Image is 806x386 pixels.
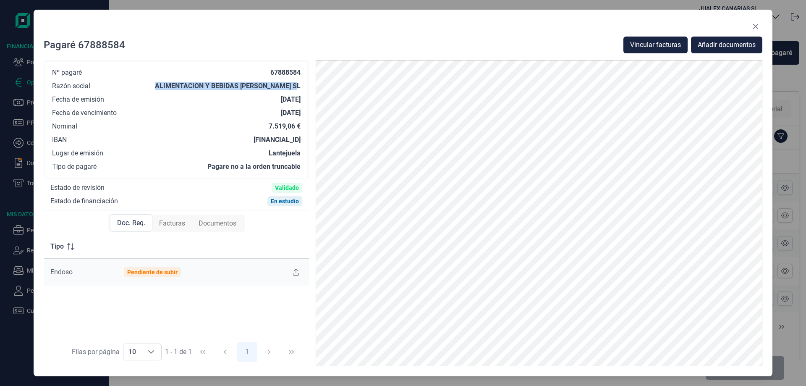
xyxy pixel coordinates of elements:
div: Validado [275,184,299,191]
span: Añadir documentos [698,40,756,50]
div: Fecha de vencimiento [52,109,117,117]
div: 67888584 [270,68,301,77]
span: 10 [123,344,141,360]
img: PDF Viewer [316,60,762,366]
button: Page 1 [237,342,257,362]
div: Estado de financiación [50,197,118,205]
button: Vincular facturas [623,37,688,53]
span: Facturas [159,218,185,228]
div: 7.519,06 € [269,122,301,131]
button: Previous Page [215,342,235,362]
div: Pendiente de subir [127,269,178,276]
div: Nº pagaré [52,68,82,77]
span: Doc. Req. [117,218,145,228]
span: 1 - 1 de 1 [165,349,192,355]
div: IBAN [52,136,67,144]
div: Choose [141,344,161,360]
button: Next Page [259,342,279,362]
span: Vincular facturas [630,40,681,50]
div: Estado de revisión [50,184,105,192]
div: [DATE] [281,95,301,104]
div: Razón social [52,82,90,90]
span: Endoso [50,268,73,276]
button: Close [749,20,762,33]
div: Documentos [192,215,243,232]
div: Pagare no a la orden truncable [207,163,301,171]
div: Doc. Req. [110,214,152,232]
div: Tipo de pagaré [52,163,97,171]
button: Añadir documentos [691,37,762,53]
div: En estudio [271,198,299,205]
button: Last Page [281,342,301,362]
span: Documentos [199,218,236,228]
div: Fecha de emisión [52,95,104,104]
div: Nominal [52,122,77,131]
div: Lantejuela [269,149,301,158]
div: Lugar de emisión [52,149,103,158]
div: [DATE] [281,109,301,117]
div: [FINANCIAL_ID] [254,136,301,144]
div: ALIMENTACION Y BEBIDAS [PERSON_NAME] SL [155,82,301,90]
div: Facturas [152,215,192,232]
div: Filas por página [72,347,120,357]
div: Pagaré 67888584 [44,38,125,52]
button: First Page [193,342,213,362]
span: Tipo [50,242,64,252]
